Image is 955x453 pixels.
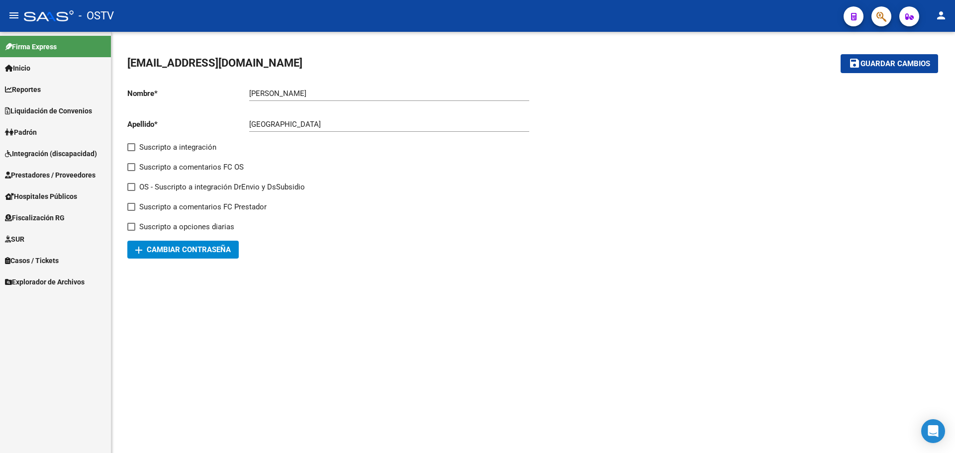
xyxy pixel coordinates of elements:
[139,221,234,233] span: Suscripto a opciones diarias
[5,276,85,287] span: Explorador de Archivos
[5,63,30,74] span: Inicio
[127,119,249,130] p: Apellido
[127,88,249,99] p: Nombre
[5,212,65,223] span: Fiscalización RG
[133,244,145,256] mat-icon: add
[127,57,302,69] span: [EMAIL_ADDRESS][DOMAIN_NAME]
[5,191,77,202] span: Hospitales Públicos
[5,234,24,245] span: SUR
[139,201,267,213] span: Suscripto a comentarios FC Prestador
[5,255,59,266] span: Casos / Tickets
[5,84,41,95] span: Reportes
[5,148,97,159] span: Integración (discapacidad)
[79,5,114,27] span: - OSTV
[935,9,947,21] mat-icon: person
[135,245,231,254] span: Cambiar Contraseña
[5,41,57,52] span: Firma Express
[8,9,20,21] mat-icon: menu
[139,141,216,153] span: Suscripto a integración
[127,241,239,259] button: Cambiar Contraseña
[139,181,305,193] span: OS - Suscripto a integración DrEnvio y DsSubsidio
[5,105,92,116] span: Liquidación de Convenios
[849,57,860,69] mat-icon: save
[921,419,945,443] div: Open Intercom Messenger
[860,60,930,69] span: Guardar cambios
[5,170,95,181] span: Prestadores / Proveedores
[841,54,938,73] button: Guardar cambios
[139,161,244,173] span: Suscripto a comentarios FC OS
[5,127,37,138] span: Padrón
